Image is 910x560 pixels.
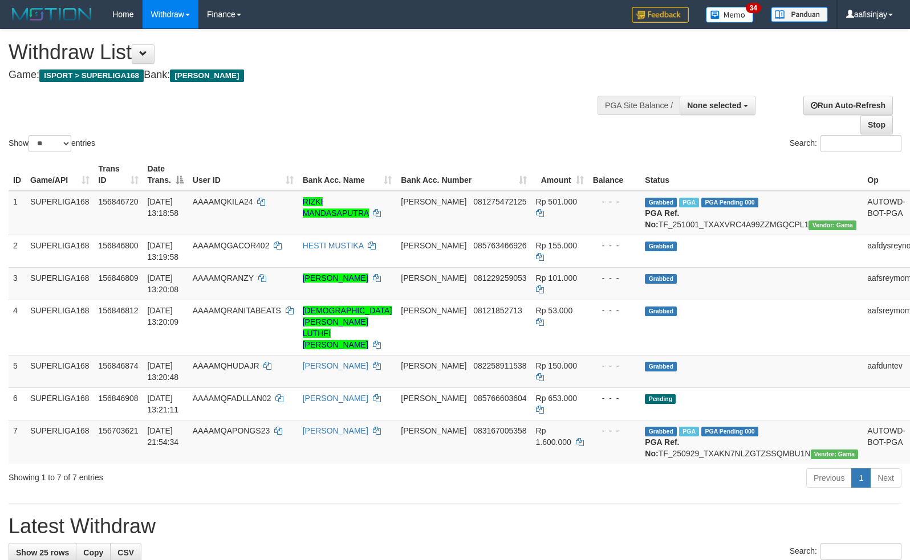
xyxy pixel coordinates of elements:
[473,361,526,370] span: Copy 082258911538 to clipboard
[148,394,179,414] span: [DATE] 13:21:11
[29,135,71,152] select: Showentries
[687,101,741,110] span: None selected
[593,393,636,404] div: - - -
[148,306,179,326] span: [DATE] 13:20:09
[148,361,179,382] span: [DATE] 13:20:48
[9,158,26,191] th: ID
[536,426,571,447] span: Rp 1.600.000
[26,191,94,235] td: SUPERLIGA168
[117,548,134,557] span: CSV
[473,426,526,435] span: Copy 083167005358 to clipboard
[593,272,636,284] div: - - -
[9,235,26,267] td: 2
[303,361,368,370] a: [PERSON_NAME]
[401,361,466,370] span: [PERSON_NAME]
[588,158,641,191] th: Balance
[193,197,253,206] span: AAAAMQKILA24
[303,306,392,349] a: [DEMOGRAPHIC_DATA][PERSON_NAME] LUTHFI [PERSON_NAME]
[679,427,699,436] span: Marked by aafchhiseyha
[99,426,139,435] span: 156703621
[645,362,677,371] span: Grabbed
[9,70,595,81] h4: Game: Bank:
[303,273,368,283] a: [PERSON_NAME]
[94,158,143,191] th: Trans ID: activate to sort column ascending
[303,241,364,250] a: HESTI MUSTIKA
[401,273,466,283] span: [PERSON_NAME]
[771,7,828,22] img: panduan.png
[83,548,103,557] span: Copy
[473,197,526,206] span: Copy 081275472125 to clipboard
[401,306,466,315] span: [PERSON_NAME]
[809,220,856,230] span: Vendor URL: https://trx31.1velocity.biz
[9,267,26,300] td: 3
[9,355,26,387] td: 5
[851,468,871,488] a: 1
[790,135,901,152] label: Search:
[473,241,526,250] span: Copy 085763466926 to clipboard
[598,96,680,115] div: PGA Site Balance /
[9,6,95,23] img: MOTION_logo.png
[9,41,595,64] h1: Withdraw List
[593,305,636,316] div: - - -
[99,273,139,283] span: 156846809
[536,241,577,250] span: Rp 155.000
[148,426,179,447] span: [DATE] 21:54:34
[99,306,139,315] span: 156846812
[26,158,94,191] th: Game/API: activate to sort column ascending
[193,273,254,283] span: AAAAMQRANZY
[679,198,699,207] span: Marked by aafheankoy
[706,7,754,23] img: Button%20Memo.svg
[645,209,679,229] b: PGA Ref. No:
[193,241,270,250] span: AAAAMQGACOR402
[536,394,577,403] span: Rp 653.000
[39,70,144,82] span: ISPORT > SUPERLIGA168
[9,387,26,420] td: 6
[16,548,69,557] span: Show 25 rows
[593,425,636,436] div: - - -
[9,467,371,483] div: Showing 1 to 7 of 7 entries
[536,273,577,283] span: Rp 101.000
[640,420,863,464] td: TF_250929_TXAKN7NLZGTZSSQMBU1N
[26,355,94,387] td: SUPERLIGA168
[303,197,369,218] a: RIZKI MANDASAPUTRA
[99,394,139,403] span: 156846908
[701,198,758,207] span: PGA Pending
[143,158,188,191] th: Date Trans.: activate to sort column descending
[99,241,139,250] span: 156846800
[645,242,677,251] span: Grabbed
[9,515,901,538] h1: Latest Withdraw
[148,273,179,294] span: [DATE] 13:20:08
[593,196,636,207] div: - - -
[193,361,259,370] span: AAAAMQHUDAJR
[473,306,522,315] span: Copy 08121852713 to clipboard
[680,96,755,115] button: None selected
[303,394,368,403] a: [PERSON_NAME]
[536,361,577,370] span: Rp 150.000
[148,241,179,261] span: [DATE] 13:19:58
[645,274,677,284] span: Grabbed
[803,96,893,115] a: Run Auto-Refresh
[536,306,573,315] span: Rp 53.000
[9,300,26,355] td: 4
[536,197,577,206] span: Rp 501.000
[26,235,94,267] td: SUPERLIGA168
[9,420,26,464] td: 7
[645,438,679,458] b: PGA Ref. No:
[99,361,139,370] span: 156846874
[645,306,677,316] span: Grabbed
[303,426,368,435] a: [PERSON_NAME]
[870,468,901,488] a: Next
[401,394,466,403] span: [PERSON_NAME]
[640,191,863,235] td: TF_251001_TXAXVRC4A99ZZMGQCPL1
[26,300,94,355] td: SUPERLIGA168
[26,267,94,300] td: SUPERLIGA168
[9,191,26,235] td: 1
[820,135,901,152] input: Search:
[9,135,95,152] label: Show entries
[26,420,94,464] td: SUPERLIGA168
[531,158,588,191] th: Amount: activate to sort column ascending
[193,394,271,403] span: AAAAMQFADLLAN02
[473,273,526,283] span: Copy 081229259053 to clipboard
[193,426,270,435] span: AAAAMQAPONGS23
[632,7,689,23] img: Feedback.jpg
